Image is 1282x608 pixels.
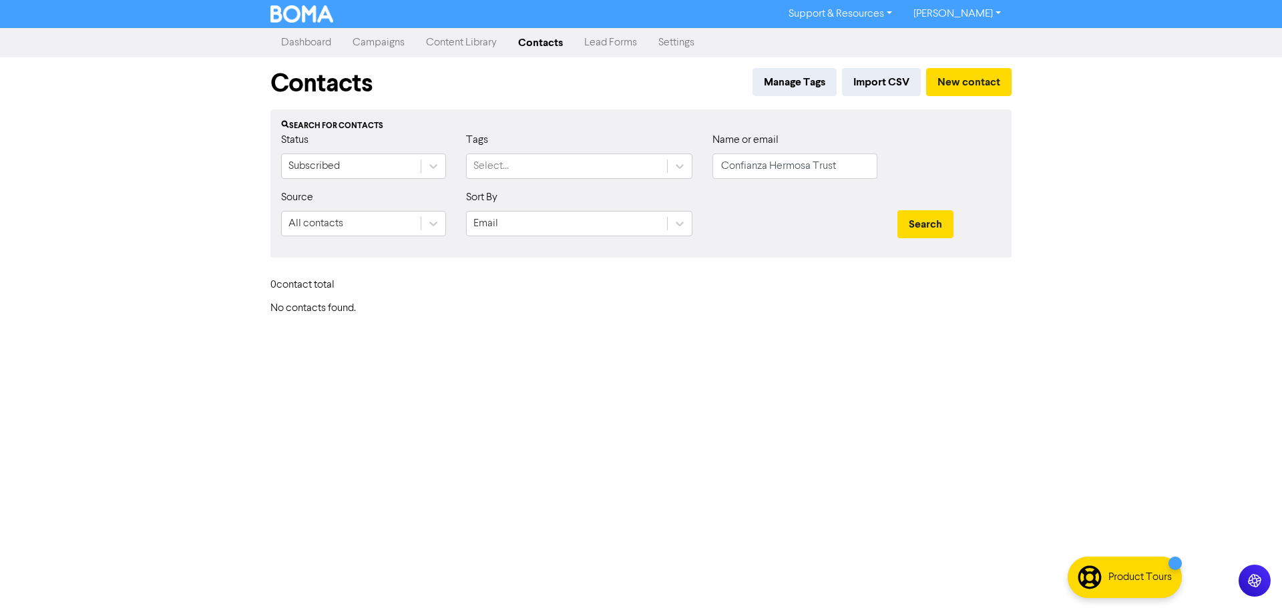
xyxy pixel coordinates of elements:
[842,68,921,96] button: Import CSV
[281,132,308,148] label: Status
[466,190,497,206] label: Sort By
[415,29,507,56] a: Content Library
[466,132,488,148] label: Tags
[342,29,415,56] a: Campaigns
[574,29,648,56] a: Lead Forms
[270,68,373,99] h1: Contacts
[270,302,1012,315] h6: No contacts found.
[288,158,340,174] div: Subscribed
[1215,544,1282,608] iframe: Chat Widget
[288,216,343,232] div: All contacts
[897,210,953,238] button: Search
[270,29,342,56] a: Dashboard
[270,279,377,292] h6: 0 contact total
[281,190,313,206] label: Source
[903,3,1012,25] a: [PERSON_NAME]
[778,3,903,25] a: Support & Resources
[507,29,574,56] a: Contacts
[648,29,705,56] a: Settings
[712,132,779,148] label: Name or email
[281,120,1001,132] div: Search for contacts
[473,158,509,174] div: Select...
[753,68,837,96] button: Manage Tags
[473,216,498,232] div: Email
[926,68,1012,96] button: New contact
[270,5,333,23] img: BOMA Logo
